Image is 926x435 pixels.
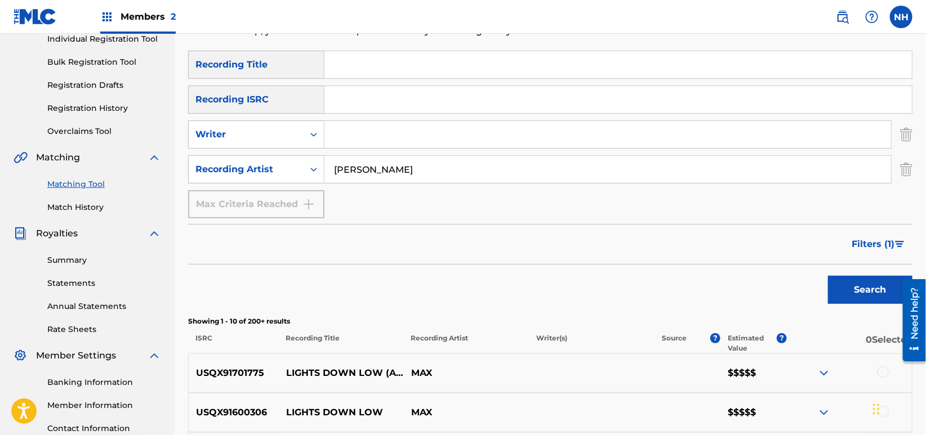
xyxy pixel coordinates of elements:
a: Matching Tool [47,178,161,190]
span: Filters ( 1 ) [852,237,894,251]
img: expand [817,366,831,380]
p: $$$$$ [720,406,787,419]
a: Bulk Registration Tool [47,56,161,68]
img: Delete Criterion [900,120,912,149]
a: Match History [47,201,161,213]
button: Filters (1) [845,230,912,258]
a: Rate Sheets [47,324,161,335]
span: 2 [171,11,176,22]
a: Annual Statements [47,301,161,312]
p: USQX91701775 [189,366,279,380]
div: Help [861,6,883,28]
p: MAX [404,366,529,380]
img: help [865,10,879,24]
iframe: Resource Center [894,275,926,366]
a: Individual Registration Tool [47,33,161,45]
iframe: Chat Widget [870,381,926,435]
p: LIGHTS DOWN LOW [279,406,404,419]
img: Member Settings [14,349,27,362]
p: Recording Artist [403,333,529,353]
img: expand [148,349,161,362]
img: expand [817,406,831,419]
span: ? [777,333,787,343]
p: Writer(s) [529,333,655,353]
a: Contact Information [47,423,161,434]
button: Search [828,276,912,304]
a: Member Information [47,400,161,411]
a: Banking Information [47,376,161,388]
span: Member Settings [36,349,116,362]
img: expand [148,151,161,164]
span: Royalties [36,227,78,240]
form: Search Form [188,51,912,310]
div: User Menu [890,6,912,28]
img: filter [895,241,905,248]
img: MLC Logo [14,8,57,25]
p: $$$$$ [720,366,787,380]
img: Royalties [14,227,27,240]
a: Statements [47,277,161,289]
p: Source [662,333,687,353]
p: Recording Title [278,333,404,353]
span: Matching [36,151,80,164]
p: 0 Selected [787,333,912,353]
a: Registration Drafts [47,79,161,91]
a: Overclaims Tool [47,125,161,137]
span: Members [121,10,176,23]
img: search [836,10,849,24]
img: Top Rightsholders [100,10,114,24]
div: Recording Artist [195,163,297,176]
p: LIGHTS DOWN LOW (ACOUSTIC) (AMAZON ORIGINAL) [279,366,404,380]
p: USQX91600306 [189,406,279,419]
img: Matching [14,151,28,164]
p: ISRC [188,333,278,353]
a: Public Search [831,6,854,28]
span: ? [710,333,720,343]
img: Delete Criterion [900,155,912,183]
p: Estimated Value [728,333,777,353]
p: MAX [404,406,529,419]
p: Showing 1 - 10 of 200+ results [188,316,912,326]
div: Drag [873,392,880,426]
img: expand [148,227,161,240]
a: Registration History [47,102,161,114]
a: Summary [47,254,161,266]
div: Writer [195,128,297,141]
